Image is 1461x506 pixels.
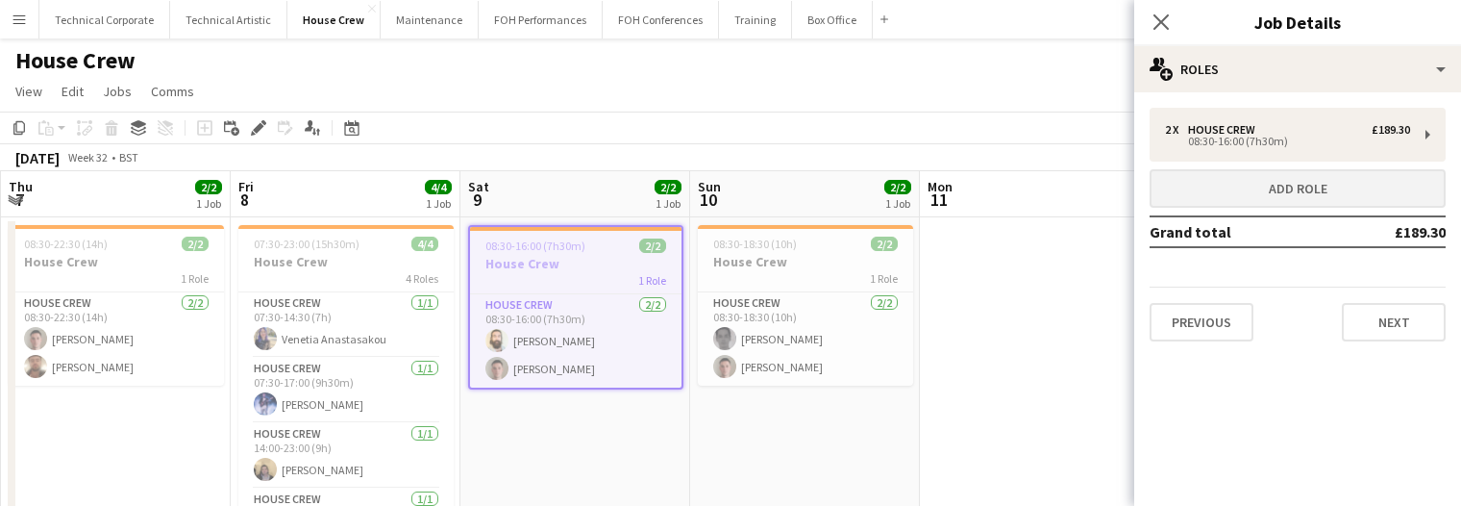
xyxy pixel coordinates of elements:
a: View [8,79,50,104]
app-card-role: House Crew1/107:30-14:30 (7h)Venetia Anastasakou [238,292,454,358]
span: 4 Roles [406,271,438,286]
span: Fri [238,178,254,195]
div: 1 Job [885,196,910,211]
button: Technical Artistic [170,1,287,38]
span: 2/2 [639,239,666,253]
app-card-role: House Crew2/208:30-16:00 (7h30m)[PERSON_NAME][PERSON_NAME] [470,294,681,388]
button: Technical Corporate [39,1,170,38]
app-job-card: 08:30-16:00 (7h30m)2/2House Crew1 RoleHouse Crew2/208:30-16:00 (7h30m)[PERSON_NAME][PERSON_NAME] [468,225,683,390]
span: 9 [465,189,489,211]
span: Jobs [103,83,132,100]
h1: House Crew [15,46,136,75]
div: 1 Job [196,196,221,211]
button: FOH Conferences [603,1,719,38]
button: House Crew [287,1,381,38]
app-job-card: 08:30-18:30 (10h)2/2House Crew1 RoleHouse Crew2/208:30-18:30 (10h)[PERSON_NAME][PERSON_NAME] [698,225,913,386]
button: Previous [1150,303,1253,342]
td: Grand total [1150,216,1331,247]
div: £189.30 [1372,123,1410,137]
span: 11 [925,189,953,211]
td: £189.30 [1331,216,1446,247]
span: 2/2 [655,180,681,194]
span: Week 32 [63,150,111,164]
h3: House Crew [470,255,681,272]
div: 2 x [1165,123,1188,137]
div: 1 Job [656,196,681,211]
div: 08:30-16:00 (7h30m) [1165,137,1410,146]
span: 2/2 [884,180,911,194]
span: 10 [695,189,721,211]
span: 4/4 [411,237,438,251]
span: 08:30-22:30 (14h) [24,237,108,251]
button: Add role [1150,169,1446,208]
div: House Crew [1188,123,1263,137]
span: Sat [468,178,489,195]
div: BST [119,150,138,164]
button: FOH Performances [479,1,603,38]
span: 8 [235,189,254,211]
a: Edit [54,79,91,104]
h3: House Crew [9,253,224,270]
app-card-role: House Crew2/208:30-18:30 (10h)[PERSON_NAME][PERSON_NAME] [698,292,913,386]
button: Next [1342,303,1446,342]
span: 2/2 [195,180,222,194]
span: 1 Role [181,271,209,286]
span: 1 Role [638,273,666,288]
span: 2/2 [871,237,898,251]
span: 07:30-23:00 (15h30m) [254,237,359,251]
app-card-role: House Crew1/114:00-23:00 (9h)[PERSON_NAME] [238,423,454,489]
span: Comms [151,83,194,100]
app-card-role: House Crew2/208:30-22:30 (14h)[PERSON_NAME][PERSON_NAME] [9,292,224,386]
span: Sun [698,178,721,195]
h3: House Crew [698,253,913,270]
span: 1 Role [870,271,898,286]
span: 4/4 [425,180,452,194]
button: Maintenance [381,1,479,38]
span: Edit [62,83,84,100]
h3: House Crew [238,253,454,270]
span: 08:30-16:00 (7h30m) [485,239,585,253]
span: 2/2 [182,237,209,251]
div: Roles [1134,46,1461,92]
app-card-role: House Crew1/107:30-17:00 (9h30m)[PERSON_NAME] [238,358,454,423]
span: 08:30-18:30 (10h) [713,237,797,251]
button: Training [719,1,792,38]
span: 7 [6,189,33,211]
button: Box Office [792,1,873,38]
span: View [15,83,42,100]
span: Thu [9,178,33,195]
div: 1 Job [426,196,451,211]
a: Jobs [95,79,139,104]
div: [DATE] [15,148,60,167]
span: Mon [928,178,953,195]
a: Comms [143,79,202,104]
h3: Job Details [1134,10,1461,35]
app-job-card: 08:30-22:30 (14h)2/2House Crew1 RoleHouse Crew2/208:30-22:30 (14h)[PERSON_NAME][PERSON_NAME] [9,225,224,386]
